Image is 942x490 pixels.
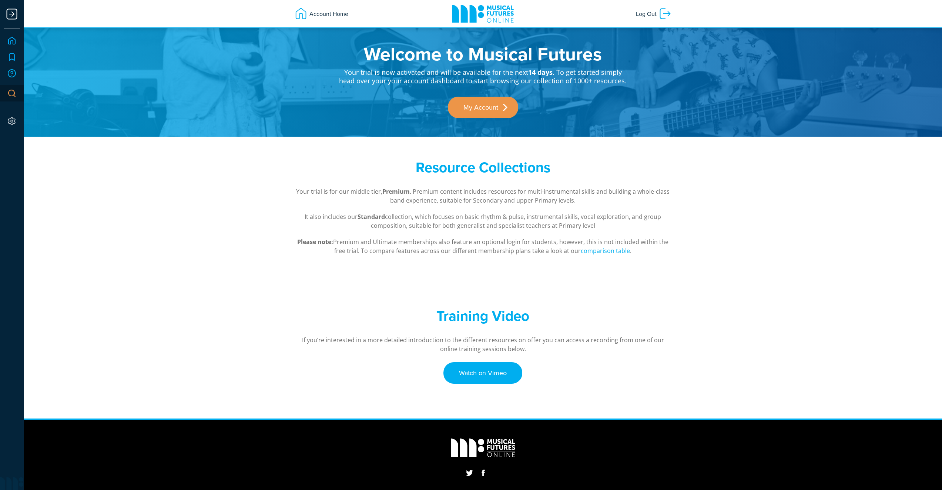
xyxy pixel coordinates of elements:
a: My Account [448,97,518,118]
p: If you’re interested in a more detailed introduction to the different resources on offer you can ... [294,336,672,353]
a: Log Out [632,3,676,24]
a: comparison table [581,247,630,255]
a: Facebook [480,467,487,478]
p: It also includes our collection, which focuses on basic rhythm & pulse, instrumental skills, voca... [294,212,672,230]
a: Support Hub [4,65,20,81]
a: Account Home [291,3,352,24]
a: Settings [4,113,20,129]
strong: Standard [358,213,385,221]
span: Log Out [636,7,658,20]
strong: Please note: [297,238,333,246]
p: Premium and Ultimate memberships also feature an optional login for students, however, this is no... [294,237,672,255]
p: Your trial is now activated and will be available for the next . To get started simply head over ... [339,63,627,86]
a: Home [4,33,20,49]
h2: Training Video [339,307,627,324]
strong: 14 days [528,68,553,77]
h2: Resource Collections [339,159,627,176]
strong: Premium [382,187,410,196]
a: Instagram [491,467,502,478]
p: Your trial is for our middle tier, . Premium content includes resources for multi-instrumental sk... [294,187,672,205]
a: Watch on Vimeo [443,362,522,384]
a: Twitter [464,467,475,478]
span: Account Home [308,7,348,20]
h1: Welcome to Musical Futures [339,44,627,63]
